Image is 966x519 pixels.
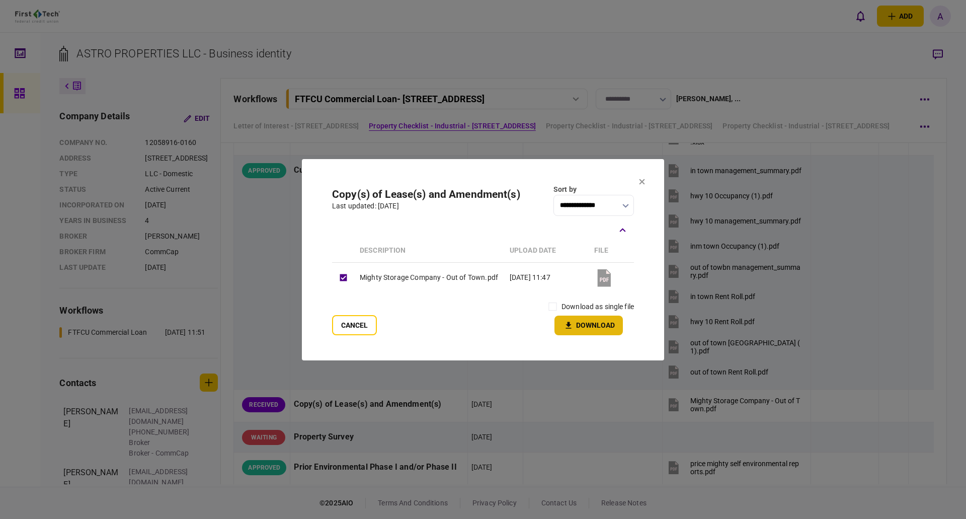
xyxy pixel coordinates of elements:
td: Mighty Storage Company - Out of Town.pdf [355,262,505,293]
div: Sort by [553,184,634,195]
th: file [589,239,634,263]
th: upload date [505,239,589,263]
button: Download [554,316,623,335]
td: [DATE] 11:47 [505,262,589,293]
label: download as single file [561,302,634,312]
h2: Copy(s) of Lease(s) and Amendment(s) [332,188,520,201]
div: last updated: [DATE] [332,201,520,211]
th: Description [355,239,505,263]
button: Cancel [332,315,377,335]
